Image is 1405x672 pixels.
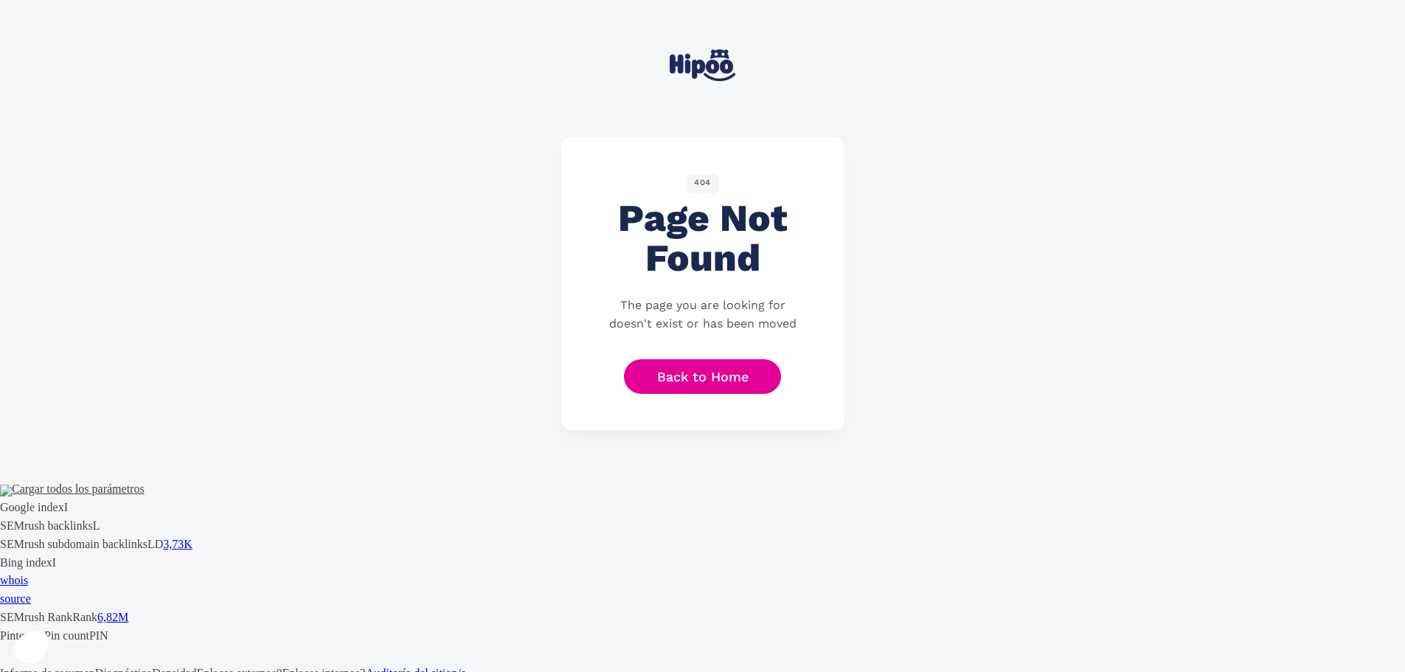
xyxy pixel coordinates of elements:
h2: Page Not Found [597,198,808,278]
div: 404 [686,174,719,193]
a: 6,82M [97,611,128,623]
a: 3,73K [163,538,192,550]
span: I [52,556,56,569]
a: Back to Home [624,359,782,394]
span: Cargar todos los parámetros [12,482,145,495]
p: The page you are looking for doesn't exist or has been moved [597,297,808,333]
span: PIN [89,629,108,642]
span: L [93,519,100,532]
span: LD [148,538,163,550]
span: I [64,501,68,513]
span: Rank [72,611,97,623]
